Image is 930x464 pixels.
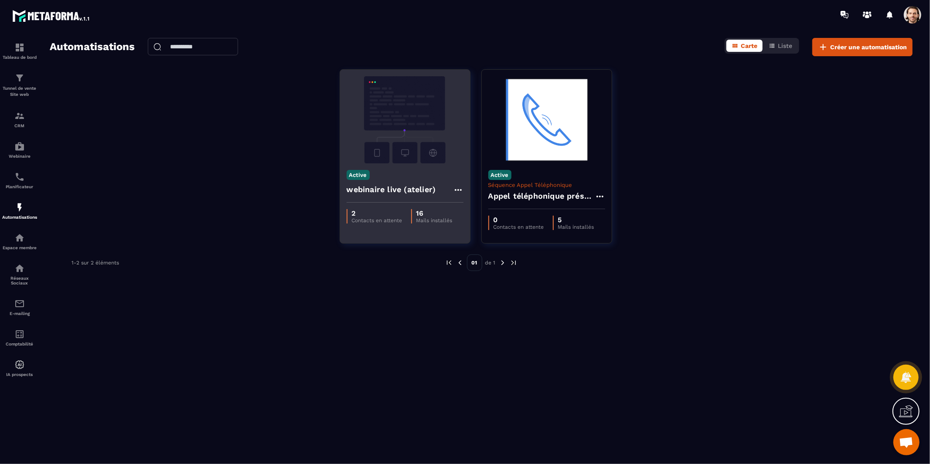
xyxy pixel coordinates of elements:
a: automationsautomationsAutomatisations [2,196,37,226]
img: accountant [14,329,25,339]
a: formationformationTableau de bord [2,36,37,66]
img: next [510,259,518,267]
p: de 1 [485,259,496,266]
p: Réseaux Sociaux [2,276,37,285]
a: accountantaccountantComptabilité [2,322,37,353]
img: prev [445,259,453,267]
p: Planificateur [2,184,37,189]
p: Webinaire [2,154,37,159]
img: next [499,259,507,267]
p: Comptabilité [2,342,37,346]
button: Liste [763,40,797,52]
img: automation-background [347,76,463,163]
img: formation [14,111,25,121]
p: 2 [352,209,402,217]
p: 01 [467,254,482,271]
p: CRM [2,123,37,128]
img: automations [14,359,25,370]
img: logo [12,8,91,24]
div: Open chat [893,429,920,455]
p: E-mailing [2,311,37,316]
p: Contacts en attente [494,224,544,230]
p: Mails installés [558,224,594,230]
img: email [14,298,25,309]
img: prev [456,259,464,267]
a: formationformationCRM [2,104,37,135]
p: 5 [558,216,594,224]
p: Espace membre [2,245,37,250]
img: automation-background [488,76,605,163]
span: Créer une automatisation [830,43,907,51]
img: automations [14,202,25,213]
p: Tableau de bord [2,55,37,60]
img: automations [14,141,25,152]
p: 1-2 sur 2 éléments [72,260,119,266]
img: social-network [14,263,25,274]
img: formation [14,42,25,53]
p: Automatisations [2,215,37,220]
p: Tunnel de vente Site web [2,85,37,98]
p: Contacts en attente [352,217,402,224]
a: social-networksocial-networkRéseaux Sociaux [2,257,37,292]
button: Créer une automatisation [812,38,913,56]
p: Séquence Appel Téléphonique [488,182,605,188]
img: formation [14,73,25,83]
span: Carte [741,42,757,49]
p: Active [488,170,511,180]
p: Active [347,170,370,180]
h4: Appel téléphonique présence [488,190,595,202]
img: scheduler [14,172,25,182]
a: schedulerschedulerPlanificateur [2,165,37,196]
h4: webinaire live (atelier) [347,183,436,196]
a: automationsautomationsWebinaire [2,135,37,165]
a: formationformationTunnel de vente Site web [2,66,37,104]
h2: Automatisations [50,38,135,56]
a: automationsautomationsEspace membre [2,226,37,257]
button: Carte [726,40,763,52]
img: automations [14,233,25,243]
p: IA prospects [2,372,37,377]
a: emailemailE-mailing [2,292,37,322]
p: Mails installés [416,217,453,224]
p: 0 [494,216,544,224]
span: Liste [778,42,792,49]
p: 16 [416,209,453,217]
